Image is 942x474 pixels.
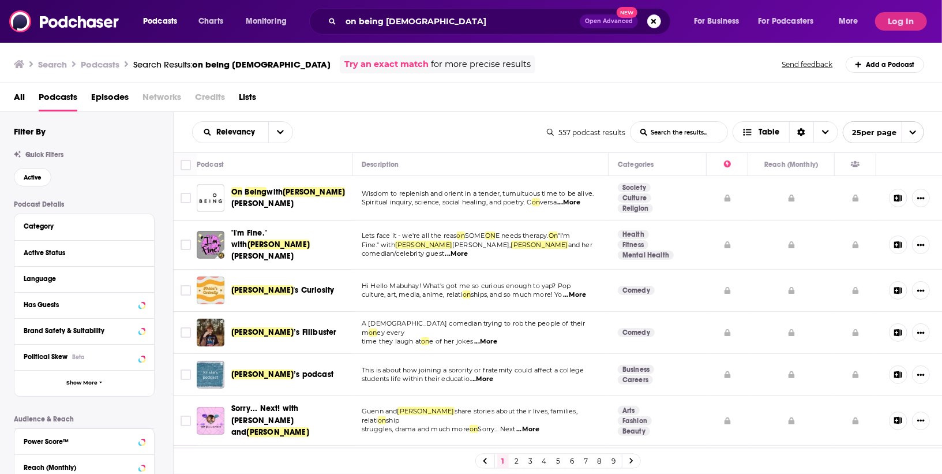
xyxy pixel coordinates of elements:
div: Beta [72,353,85,361]
p: Audience & Reach [14,415,155,423]
span: E needs therapy. [496,232,549,240]
span: Being [245,187,267,197]
button: open menu [238,12,302,31]
span: versa [540,198,557,206]
a: Lists [239,88,256,111]
div: Search Results: [133,59,331,70]
span: [PERSON_NAME] [247,240,310,249]
button: Active Status [24,245,145,260]
span: ey every [377,329,404,337]
a: Beauty [618,427,650,436]
button: Open AdvancedNew [580,14,638,28]
a: [PERSON_NAME]’s podcast [231,369,333,380]
span: Political Skew [24,353,67,361]
button: Show More [14,370,154,396]
a: Religion [618,204,653,213]
a: Mental Health [618,251,674,260]
a: 2 [511,454,523,468]
span: [PERSON_NAME] [511,241,568,249]
div: Categories [618,158,654,171]
a: Careers [618,375,653,385]
button: Choose View [733,121,838,143]
h2: Filter By [14,126,46,137]
span: Relevancy [216,128,259,136]
a: Try an exact match [344,58,429,71]
span: struggles, drama and much more [362,425,470,433]
button: Has Guests [24,297,145,312]
button: Show More Button [912,323,930,342]
img: Krista's Curiosity [197,277,224,304]
div: Sort Direction [789,122,813,143]
span: Toggle select row [181,327,191,338]
a: Podchaser - Follow, Share and Rate Podcasts [9,10,120,32]
a: [PERSON_NAME]'s Curiosity [231,285,334,296]
a: Episodes [91,88,129,111]
button: open menu [268,122,292,143]
a: Fitness [618,240,648,249]
a: All [14,88,25,111]
span: ships, and so much more! Yo [471,290,562,298]
button: open menu [831,12,873,31]
span: On [549,232,558,240]
button: open menu [193,128,268,136]
span: Toggle select row [181,370,191,380]
span: "I'm Fine." with [231,228,267,249]
a: 8 [594,454,606,468]
input: Search podcasts, credits, & more... [341,12,580,31]
span: For Podcasters [759,13,814,29]
a: Arts [618,406,640,415]
span: ...More [471,375,494,384]
span: [PERSON_NAME] [231,370,294,379]
span: Charts [198,13,223,29]
span: On [231,187,242,197]
span: ...More [445,249,468,259]
button: open menu [135,12,192,31]
a: Comedy [618,286,655,295]
span: [PERSON_NAME] [283,187,345,197]
div: Power Score™ [24,438,135,446]
button: Political SkewBeta [24,349,145,364]
a: 5 [553,454,564,468]
a: Charts [191,12,230,31]
a: Comedy [618,328,655,337]
img: Krista’s podcast [197,361,224,389]
span: on [421,337,429,345]
button: Show More Button [912,236,930,254]
span: [PERSON_NAME] [397,407,455,415]
span: ...More [557,198,580,207]
span: Toggle select row [181,416,191,426]
span: share stories about their lives, families, relati [362,407,577,424]
span: Active [24,174,42,181]
span: ship [386,416,399,424]
span: on [457,232,465,240]
span: [PERSON_NAME] [231,327,294,337]
a: On Being with Krista Tippett [197,184,224,212]
span: on being [DEMOGRAPHIC_DATA] [192,59,331,70]
button: Show More Button [912,189,930,207]
button: Power Score™ [24,434,145,448]
span: [PERSON_NAME] [395,241,452,249]
span: on [378,416,386,424]
a: 3 [525,454,536,468]
span: 's Curiosity [294,285,334,295]
button: Show More Button [912,412,930,430]
a: Sorry... Next! with [PERSON_NAME] and[PERSON_NAME] [231,403,346,438]
span: Table [759,128,780,136]
span: [PERSON_NAME] [231,251,294,261]
span: ’s podcast [294,370,333,379]
p: Podcast Details [14,200,155,208]
span: students life within their educatio [362,375,470,383]
div: 557 podcast results [547,128,625,137]
span: and her comedian/celebrity guest [362,241,592,258]
span: on [532,198,540,206]
img: Krista’s Filibuster [197,319,224,346]
span: Podcasts [39,88,77,111]
span: Show More [66,380,97,386]
a: Fashion [618,416,652,426]
span: Monitoring [246,13,287,29]
span: e of her jokes [429,337,473,345]
span: Sorry... Next! with [PERSON_NAME] and [231,404,298,436]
